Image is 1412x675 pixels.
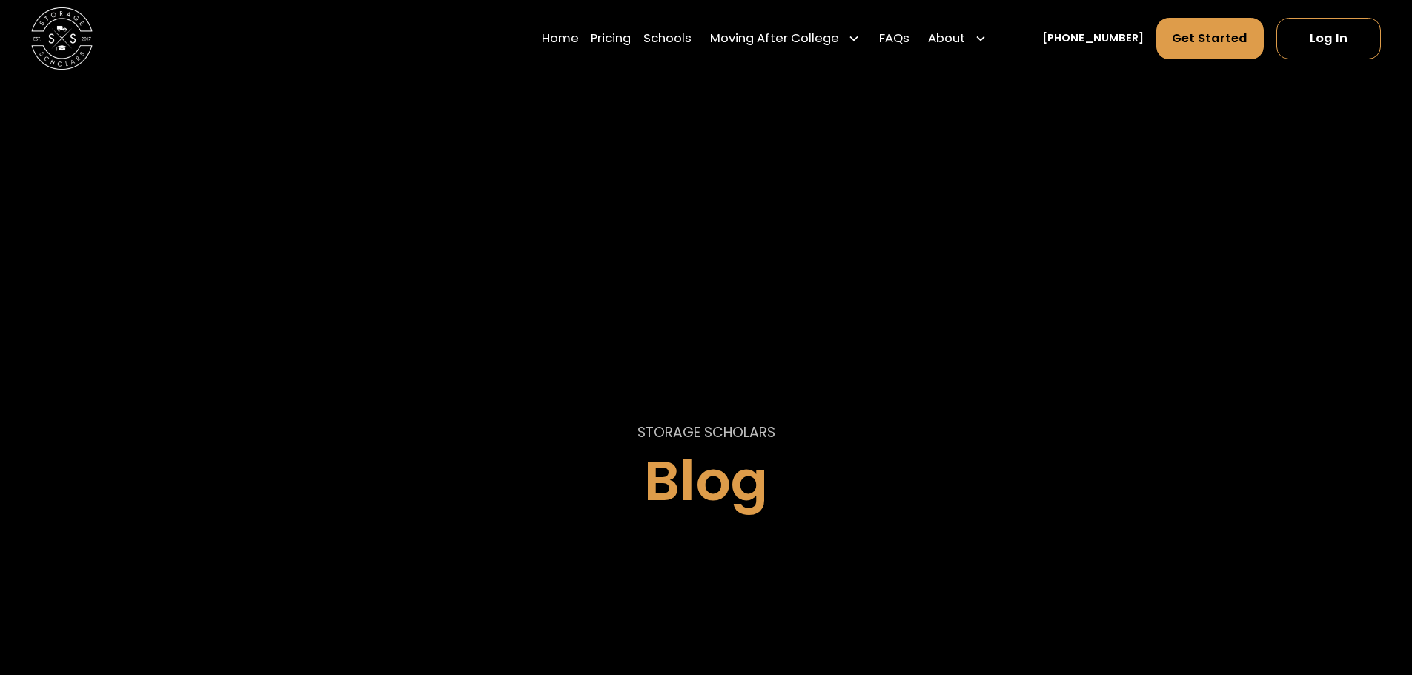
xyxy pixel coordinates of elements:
[879,17,909,60] a: FAQs
[704,17,867,60] div: Moving After College
[710,30,839,48] div: Moving After College
[542,17,579,60] a: Home
[1276,18,1381,59] a: Log In
[1156,18,1264,59] a: Get Started
[644,450,768,511] h1: Blog
[317,535,1095,590] form: Email Form 2
[637,422,775,443] p: STORAGE SCHOLARS
[31,7,93,69] img: Storage Scholars main logo
[591,17,631,60] a: Pricing
[643,17,692,60] a: Schools
[928,30,965,48] div: About
[1042,30,1144,47] a: [PHONE_NUMBER]
[922,17,993,60] div: About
